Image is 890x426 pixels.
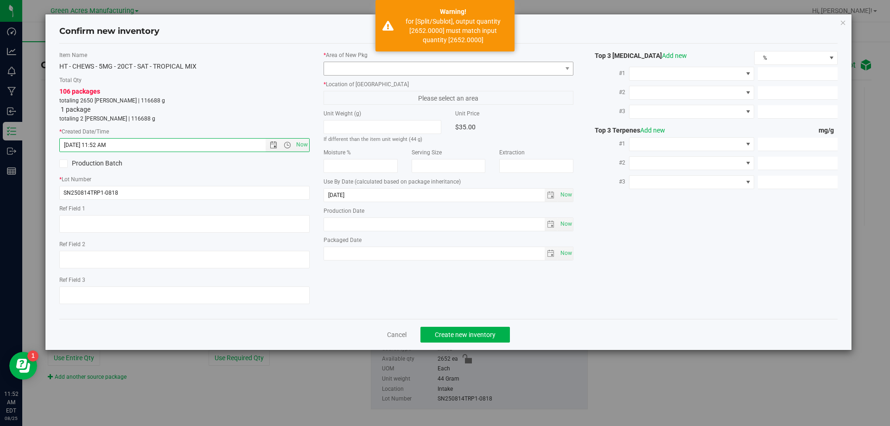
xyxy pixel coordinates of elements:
[279,141,295,149] span: Open the time view
[399,17,508,45] div: for [Split/Sublot], output quantity [2652.0000] must match input quantity [2652.0000]
[587,154,629,171] label: #2
[455,120,573,134] div: $35.00
[59,159,178,168] label: Production Batch
[27,350,38,362] iframe: Resource center unread badge
[294,138,310,152] span: Set Current date
[558,188,574,202] span: Set Current date
[324,148,398,157] label: Moisture %
[324,207,574,215] label: Production Date
[59,96,310,105] p: totaling 2650 [PERSON_NAME] | 116688 g
[412,148,486,157] label: Serving Size
[324,51,574,59] label: Area of New Pkg
[558,217,574,231] span: Set Current date
[587,127,665,134] span: Top 3 Terpenes
[558,189,573,202] span: select
[266,141,281,149] span: Open the date view
[59,25,159,38] h4: Confirm new inventory
[59,204,310,213] label: Ref Field 1
[355,178,461,185] span: (calculated based on package inheritance)
[587,173,629,190] label: #3
[9,352,37,380] iframe: Resource center
[545,189,558,202] span: select
[587,52,687,59] span: Top 3 [MEDICAL_DATA]
[399,7,508,17] div: Warning!
[545,247,558,260] span: select
[558,247,574,260] span: Set Current date
[59,240,310,248] label: Ref Field 2
[819,127,838,134] span: mg/g
[324,109,442,118] label: Unit Weight (g)
[587,103,629,120] label: #3
[455,109,573,118] label: Unit Price
[587,65,629,82] label: #1
[435,331,496,338] span: Create new inventory
[59,127,310,136] label: Created Date/Time
[662,52,687,59] a: Add new
[59,51,310,59] label: Item Name
[558,247,573,260] span: select
[587,84,629,101] label: #2
[59,62,310,71] div: HT - CHEWS - 5MG - 20CT - SAT - TROPICAL MIX
[324,236,574,244] label: Packaged Date
[387,330,407,339] a: Cancel
[59,88,100,95] span: 106 packages
[499,148,573,157] label: Extraction
[755,51,826,64] span: %
[324,136,422,142] small: If different than the item unit weight (44 g)
[545,218,558,231] span: select
[59,114,310,123] p: totaling 2 [PERSON_NAME] | 116688 g
[324,178,574,186] label: Use By Date
[324,80,574,89] label: Location of [GEOGRAPHIC_DATA]
[640,127,665,134] a: Add new
[420,327,510,343] button: Create new inventory
[587,135,629,152] label: #1
[59,276,310,284] label: Ref Field 3
[59,76,310,84] label: Total Qty
[59,175,310,184] label: Lot Number
[558,218,573,231] span: select
[61,106,90,113] span: 1 package
[324,91,574,105] span: Please select an area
